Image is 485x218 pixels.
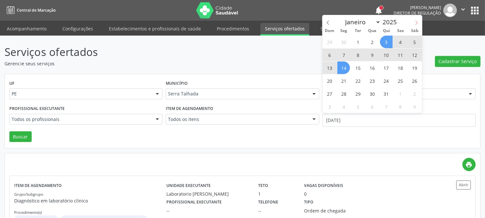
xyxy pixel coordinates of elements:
[166,207,249,214] div: --
[12,116,149,123] span: Todos os profissionais
[323,36,336,48] span: Junho 29, 2025
[258,191,295,197] div: 1
[337,49,350,61] span: Julho 7, 2025
[380,36,393,48] span: Julho 3, 2025
[380,74,393,87] span: Julho 24, 2025
[394,29,408,33] span: Sex
[2,23,51,34] a: Acompanhamento
[365,29,379,33] span: Qua
[322,29,337,33] span: Dom
[337,29,351,33] span: Seg
[366,36,378,48] span: Julho 2, 2025
[469,5,480,16] button: apps
[394,5,441,10] div: [PERSON_NAME]
[366,100,378,113] span: Agosto 6, 2025
[12,91,149,97] span: PE
[9,131,32,142] button: Buscar
[459,6,467,13] i: 
[337,61,350,74] span: Julho 14, 2025
[5,5,56,16] a: Central de Marcação
[380,87,393,100] span: Julho 31, 2025
[323,74,336,87] span: Julho 20, 2025
[466,161,473,168] i: print
[17,7,56,13] span: Central de Marcação
[435,56,480,67] button: Cadastrar Serviço
[408,36,421,48] span: Julho 5, 2025
[168,116,306,123] span: Todos os itens
[394,87,407,100] span: Agosto 1, 2025
[394,10,441,16] span: Diretor de regulação
[323,49,336,61] span: Julho 6, 2025
[258,180,268,191] label: Teto
[304,207,364,214] div: Ordem de chegada
[14,180,62,191] label: Item de agendamento
[166,104,213,114] label: Item de agendamento
[394,49,407,61] span: Julho 11, 2025
[5,60,338,67] p: Gerencie seus serviços
[337,100,350,113] span: Agosto 4, 2025
[352,74,364,87] span: Julho 22, 2025
[394,61,407,74] span: Julho 18, 2025
[337,74,350,87] span: Julho 21, 2025
[352,36,364,48] span: Julho 1, 2025
[322,114,476,127] input: Selecione um intervalo
[366,87,378,100] span: Julho 30, 2025
[166,191,249,197] div: Laboratorio [PERSON_NAME]
[366,74,378,87] span: Julho 23, 2025
[337,36,350,48] span: Junho 30, 2025
[323,61,336,74] span: Julho 13, 2025
[304,180,343,191] label: Vagas disponíveis
[166,180,211,191] label: Unidade executante
[394,100,407,113] span: Agosto 8, 2025
[408,87,421,100] span: Agosto 2, 2025
[379,29,394,33] span: Qui
[380,100,393,113] span: Agosto 7, 2025
[304,197,313,207] label: Tipo
[337,87,350,100] span: Julho 28, 2025
[408,61,421,74] span: Julho 19, 2025
[14,192,43,197] small: Grupo/Subgrupo
[351,29,365,33] span: Ter
[323,87,336,100] span: Julho 27, 2025
[439,58,477,65] span: Cadastrar Serviço
[5,44,338,60] p: Serviços ofertados
[212,23,254,34] a: Procedimentos
[352,87,364,100] span: Julho 29, 2025
[166,197,222,207] label: Profissional executante
[342,17,381,27] select: Month
[408,29,422,33] span: Sáb
[258,197,278,207] label: Telefone
[456,180,471,189] button: Abrir
[408,49,421,61] span: Julho 12, 2025
[58,23,98,34] a: Configurações
[166,79,188,89] label: Município
[380,49,393,61] span: Julho 10, 2025
[462,158,476,171] a: print
[316,23,363,34] a: Serviços por vaga
[366,61,378,74] span: Julho 16, 2025
[258,207,295,214] div: --
[260,23,309,36] a: Serviços ofertados
[14,197,166,204] p: Diagnóstico em laboratório clínico
[408,74,421,87] span: Julho 26, 2025
[352,61,364,74] span: Julho 15, 2025
[394,36,407,48] span: Julho 4, 2025
[168,91,306,97] span: Serra Talhada
[304,191,307,197] div: 0
[352,49,364,61] span: Julho 8, 2025
[323,100,336,113] span: Agosto 3, 2025
[374,6,383,15] button: notifications
[408,100,421,113] span: Agosto 9, 2025
[443,4,457,17] img: img
[9,104,65,114] label: Profissional executante
[380,61,393,74] span: Julho 17, 2025
[394,74,407,87] span: Julho 25, 2025
[9,79,15,89] label: UF
[381,18,402,26] input: Year
[352,100,364,113] span: Agosto 5, 2025
[366,49,378,61] span: Julho 9, 2025
[457,4,469,17] button: 
[14,210,42,215] small: Procedimento(s)
[104,23,206,34] a: Estabelecimentos e profissionais de saúde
